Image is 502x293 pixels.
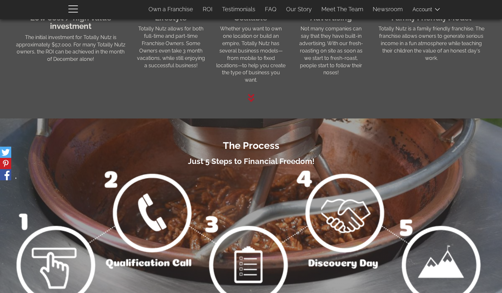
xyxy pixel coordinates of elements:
p: Not many companies can say that they have built-in advertising. With our fresh-roasting on site a... [296,25,366,77]
h2: The Process [15,140,487,151]
a: Meet The Team [317,3,368,16]
a: Testimonials [217,3,260,16]
a: Own a Franchise [144,3,198,16]
h3: Scalable [216,14,286,22]
h3: Just 5 Steps to Financial Freedom! [15,157,487,166]
a: ROI [198,3,217,16]
p: Totally Nutz allows for both full-time and part-time Franchise Owners. Some Owners even take 3 mo... [136,25,206,69]
p: Whether you want to own one location or build an empire, Totally Nutz has several business models... [216,25,286,84]
p: The initial investment for Totally Nutz is approximately $57,000. For many Totally Nutz owners, t... [15,34,126,63]
h3: Lifestyle [136,14,206,22]
a: FAQ [260,3,281,16]
h3: Low cost / high value investment [15,14,126,31]
a: Our Story [281,3,317,16]
a: Newsroom [368,3,407,16]
p: Totally Nutz is a family friendly franchise. The franchise allows owners to generate serious inco... [376,25,487,62]
h3: Advertising [296,14,366,22]
h3: Family Friendly Model [376,14,487,22]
